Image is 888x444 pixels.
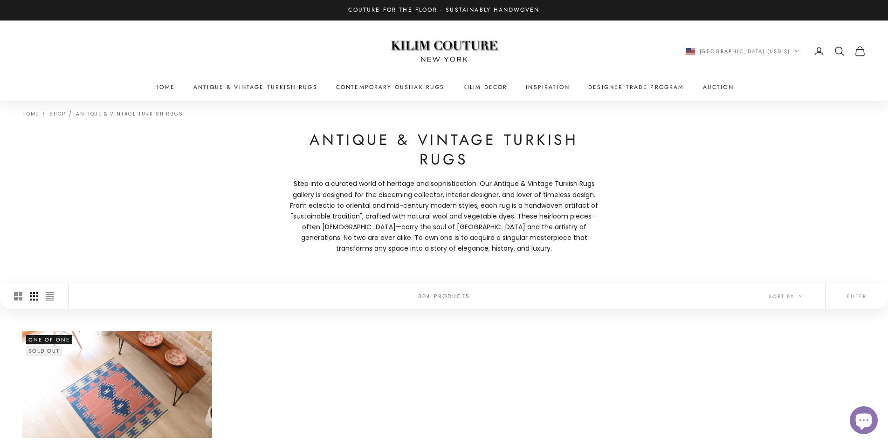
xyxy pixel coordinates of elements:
[463,82,508,92] summary: Kilim Decor
[286,130,603,169] h1: Antique & Vintage Turkish Rugs
[154,82,175,92] a: Home
[826,284,888,309] button: Filter
[686,47,800,55] button: Change country or currency
[348,6,539,15] p: Couture for the Floor · Sustainably Handwoven
[703,82,734,92] a: Auction
[769,292,804,301] span: Sort by
[286,178,603,254] p: Step into a curated world of heritage and sophistication. Our Antique & Vintage Turkish Rugs gall...
[30,284,38,309] button: Switch to smaller product images
[193,82,317,92] a: Antique & Vintage Turkish Rugs
[26,335,72,344] span: One of One
[76,110,183,117] a: Antique & Vintage Turkish Rugs
[22,82,866,92] nav: Primary navigation
[686,46,866,57] nav: Secondary navigation
[686,48,695,55] img: United States
[336,82,445,92] a: Contemporary Oushak Rugs
[526,82,570,92] a: Inspiration
[418,292,470,301] p: 304 products
[747,284,825,309] button: Sort by
[49,110,65,117] a: Shop
[386,29,503,74] img: Logo of Kilim Couture New York
[22,110,183,116] nav: Breadcrumb
[26,346,62,355] sold-out-badge: Sold out
[700,47,791,55] span: [GEOGRAPHIC_DATA] (USD $)
[14,284,22,309] button: Switch to larger product images
[847,406,881,437] inbox-online-store-chat: Shopify online store chat
[22,110,39,117] a: Home
[22,331,212,438] img: 21st-century vintage Turkish kilim rug, 3x4 ft, handwoven with intricate 'comb' motifs symbolizin...
[588,82,684,92] a: Designer Trade Program
[46,284,54,309] button: Switch to compact product images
